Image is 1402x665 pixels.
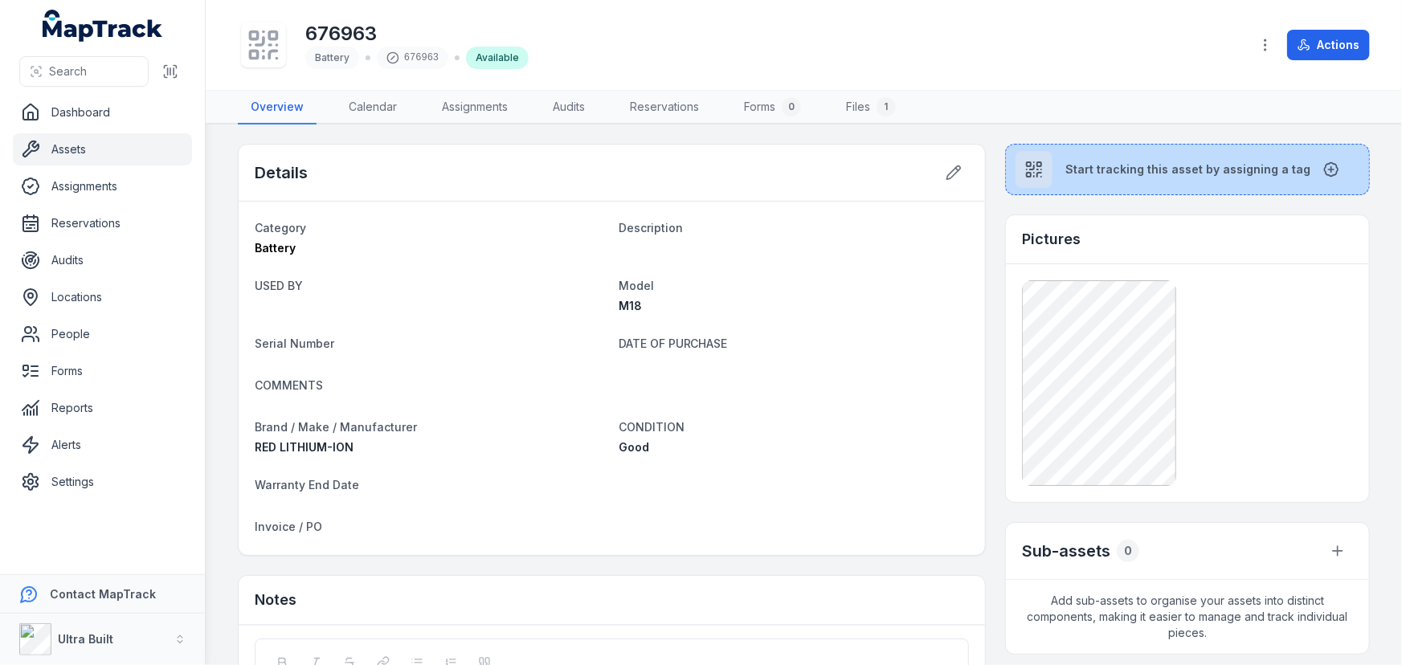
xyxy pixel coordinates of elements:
button: Search [19,56,149,87]
h1: 676963 [305,21,529,47]
a: Audits [13,244,192,276]
a: Reports [13,392,192,424]
span: Add sub-assets to organise your assets into distinct components, making it easier to manage and t... [1006,580,1369,654]
strong: Ultra Built [58,632,113,646]
a: Assignments [13,170,192,202]
a: Dashboard [13,96,192,129]
button: Start tracking this asset by assigning a tag [1005,144,1370,195]
a: Forms0 [731,91,814,124]
span: Description [619,221,683,235]
a: Alerts [13,429,192,461]
span: Invoice / PO [255,520,322,533]
span: Brand / Make / Manufacturer [255,420,417,434]
h2: Sub-assets [1022,540,1110,562]
a: Assignments [429,91,521,124]
h2: Details [255,161,308,184]
span: M18 [619,299,642,312]
a: Audits [540,91,598,124]
span: Category [255,221,306,235]
span: Start tracking this asset by assigning a tag [1065,161,1310,177]
a: Locations [13,281,192,313]
a: Overview [238,91,317,124]
span: Good [619,440,649,454]
span: DATE OF PURCHASE [619,337,728,350]
div: 0 [782,97,801,116]
h3: Pictures [1022,228,1081,251]
a: People [13,318,192,350]
span: RED LITHIUM-ION [255,440,354,454]
a: Calendar [336,91,410,124]
div: 0 [1117,540,1139,562]
a: Reservations [13,207,192,239]
a: MapTrack [43,10,163,42]
a: Forms [13,355,192,387]
span: COMMENTS [255,378,323,392]
a: Reservations [617,91,712,124]
div: Available [466,47,529,69]
span: Search [49,63,87,80]
a: Assets [13,133,192,165]
h3: Notes [255,589,296,611]
span: Warranty End Date [255,478,359,492]
span: Serial Number [255,337,334,350]
a: Files1 [833,91,909,124]
span: Battery [255,241,296,255]
div: 676963 [377,47,448,69]
button: Actions [1287,30,1370,60]
span: Model [619,279,654,292]
a: Settings [13,466,192,498]
span: CONDITION [619,420,685,434]
span: USED BY [255,279,303,292]
strong: Contact MapTrack [50,587,156,601]
div: 1 [877,97,896,116]
span: Battery [315,51,349,63]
